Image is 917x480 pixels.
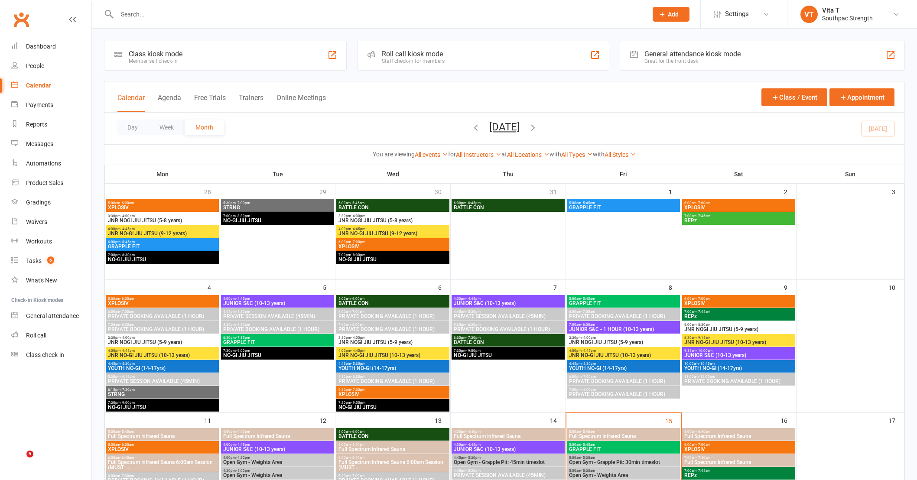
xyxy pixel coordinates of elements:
[120,401,135,405] span: - 9:00pm
[681,165,797,183] th: Sat
[120,430,134,434] span: - 5:40am
[351,362,365,366] span: - 5:30pm
[581,430,595,434] span: - 5:40am
[822,6,873,14] div: Vita T
[668,11,679,18] span: Add
[107,327,217,332] span: PRIVATE BOOKING AVAILABLE (1 HOUR)
[453,430,563,434] span: 4:00pm
[456,151,501,158] a: All Instructors
[699,375,715,379] span: - 12:00pm
[569,379,678,384] span: PRIVATE BOOKING AVAILABLE (1 HOUR)
[11,76,91,95] a: Calendar
[107,253,217,257] span: 7:00pm
[107,375,217,379] span: 5:30pm
[107,340,217,345] span: JNR NOGI JIU JITSU (5-9 years)
[120,349,135,353] span: - 4:45pm
[569,201,678,205] span: 5:00am
[569,430,678,434] span: 5:00am
[761,88,827,106] button: Class / Event
[107,392,217,397] span: STRNG
[338,336,448,340] span: 3:30pm
[453,327,563,332] span: PRIVATE BOOKING AVAILABLE (1 HOUR)
[120,227,135,231] span: - 4:45pm
[335,165,451,183] th: Wed
[319,184,335,198] div: 29
[453,443,563,447] span: 4:00pm
[351,227,365,231] span: - 4:45pm
[605,151,636,158] a: All Styles
[696,323,710,327] span: - 8:30am
[566,165,681,183] th: Fri
[120,443,134,447] span: - 6:00am
[569,366,678,371] span: YOUTH NO-GI (14-17yrs)
[338,301,448,306] span: BATTLE CON
[107,443,217,447] span: 5:00am
[351,401,365,405] span: - 9:00pm
[204,184,220,198] div: 28
[107,430,217,434] span: 5:00am
[236,430,250,434] span: - 4:40pm
[11,193,91,212] a: Gradings
[107,379,217,384] span: PRIVATE SESSION AVAILABLE (45MIN)
[438,280,450,294] div: 6
[466,297,481,301] span: - 4:45pm
[117,120,149,135] button: Day
[236,349,250,353] span: - 9:00pm
[26,218,47,225] div: Waivers
[338,379,448,384] span: PRIVATE BOOKING AVAILABLE (1 HOUR)
[338,231,448,236] span: JNR NO-GI JIU JITSU (9-12 years)
[684,327,793,332] span: JNR NOGI JIU JITSU (5-9 years)
[107,244,217,249] span: GRAPPLE FIT
[338,205,448,210] span: BATTLE CON
[107,240,217,244] span: 6:00pm
[107,336,217,340] span: 3:30pm
[26,312,79,319] div: General attendance
[223,310,332,314] span: 4:45pm
[351,323,364,327] span: - 8:00am
[107,323,217,327] span: 7:00am
[323,280,335,294] div: 5
[236,336,250,340] span: - 7:15pm
[107,227,217,231] span: 4:00pm
[120,310,134,314] span: - 7:00am
[569,297,678,301] span: 5:00am
[569,327,678,332] span: JUNIOR S&C - 1 HOUR (10-13 years)
[489,121,520,133] button: [DATE]
[684,336,793,340] span: 8:30am
[114,8,641,20] input: Search...
[107,205,217,210] span: XPLOSIV
[239,94,263,112] button: Trainers
[684,349,793,353] span: 9:15am
[448,151,456,158] strong: for
[107,231,217,236] span: JNR NO-GI JIU JITSU (9-12 years)
[129,58,182,64] div: Member self check-in
[800,6,818,23] div: VT
[351,375,365,379] span: - 6:30pm
[26,43,56,50] div: Dashboard
[26,332,46,339] div: Roll call
[435,413,450,427] div: 13
[223,323,332,327] span: 5:30pm
[665,413,681,428] div: 15
[453,301,563,306] span: JUNIOR S&C (10-13 years)
[107,297,217,301] span: 5:00am
[120,201,134,205] span: - 6:00am
[10,9,32,30] a: Clubworx
[822,14,873,22] div: Southpac Strength
[107,388,217,392] span: 6:15pm
[453,297,563,301] span: 4:00pm
[351,388,365,392] span: - 7:30pm
[11,326,91,345] a: Roll call
[11,306,91,326] a: General attendance kiosk mode
[644,58,741,64] div: Great for the front desk
[797,165,904,183] th: Sun
[669,184,681,198] div: 1
[684,201,793,205] span: 6:00am
[319,413,335,427] div: 12
[466,323,481,327] span: - 6:30pm
[569,205,678,210] span: GRAPPLE FIT
[120,240,135,244] span: - 6:45pm
[553,280,566,294] div: 7
[435,184,450,198] div: 30
[684,362,793,366] span: 10:00am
